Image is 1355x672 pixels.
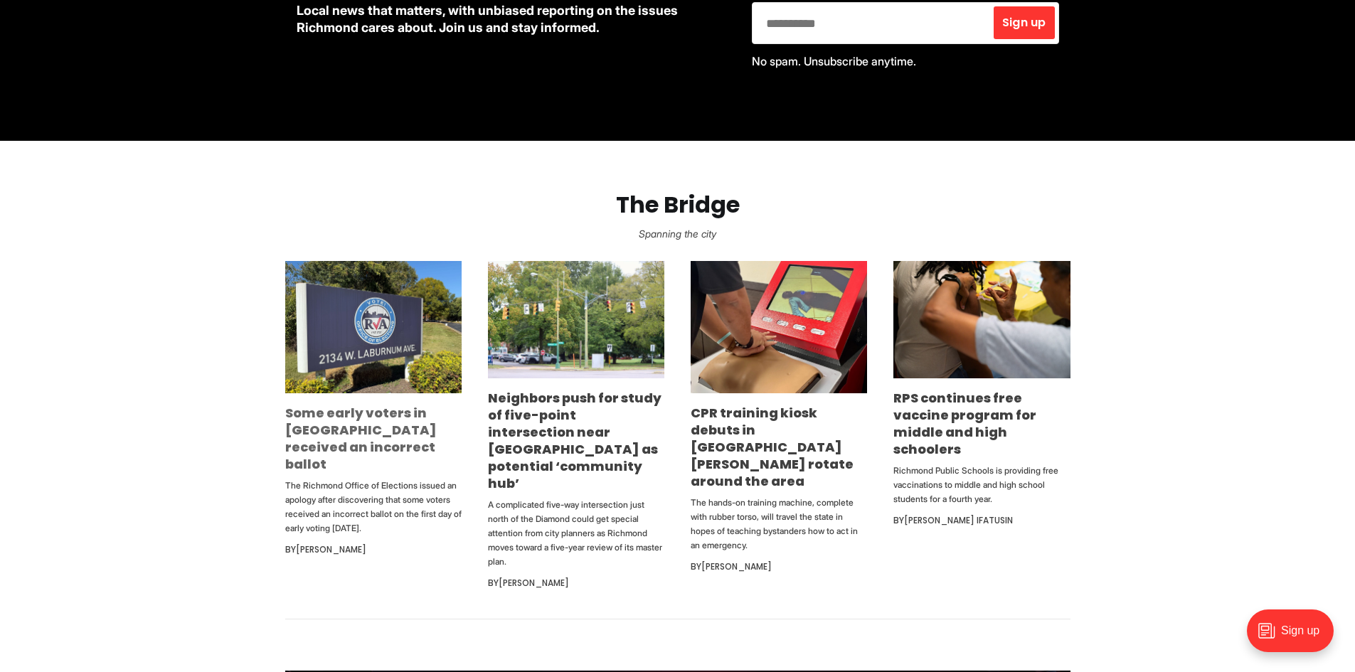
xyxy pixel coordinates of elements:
[691,558,867,575] div: By
[488,261,664,378] img: Neighbors push for study of five-point intersection near Diamond as potential ‘community hub’
[893,389,1036,458] a: RPS continues free vaccine program for middle and high schoolers
[691,404,854,490] a: CPR training kiosk debuts in [GEOGRAPHIC_DATA][PERSON_NAME] rotate around the area
[296,543,366,555] a: [PERSON_NAME]
[488,498,664,569] p: A complicated five-way intersection just north of the Diamond could get special attention from ci...
[285,261,462,393] img: Some early voters in Richmond received an incorrect ballot
[752,54,916,68] span: No spam. Unsubscribe anytime.
[488,389,661,492] a: Neighbors push for study of five-point intersection near [GEOGRAPHIC_DATA] as potential ‘communit...
[499,577,569,589] a: [PERSON_NAME]
[285,541,462,558] div: By
[691,261,867,393] img: CPR training kiosk debuts in Church Hill, will rotate around the area
[893,464,1070,506] p: Richmond Public Schools is providing free vaccinations to middle and high school students for a f...
[23,224,1332,244] p: Spanning the city
[23,192,1332,218] h2: The Bridge
[893,261,1070,379] img: RPS continues free vaccine program for middle and high schoolers
[488,575,664,592] div: By
[1002,17,1046,28] span: Sign up
[994,6,1054,39] button: Sign up
[297,2,729,36] p: Local news that matters, with unbiased reporting on the issues Richmond cares about. Join us and ...
[893,512,1070,529] div: By
[691,496,867,553] p: The hands-on training machine, complete with rubber torso, will travel the state in hopes of teac...
[904,514,1013,526] a: [PERSON_NAME] Ifatusin
[285,404,437,473] a: Some early voters in [GEOGRAPHIC_DATA] received an incorrect ballot
[701,560,772,572] a: [PERSON_NAME]
[285,479,462,535] p: The Richmond Office of Elections issued an apology after discovering that some voters received an...
[1235,602,1355,672] iframe: portal-trigger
